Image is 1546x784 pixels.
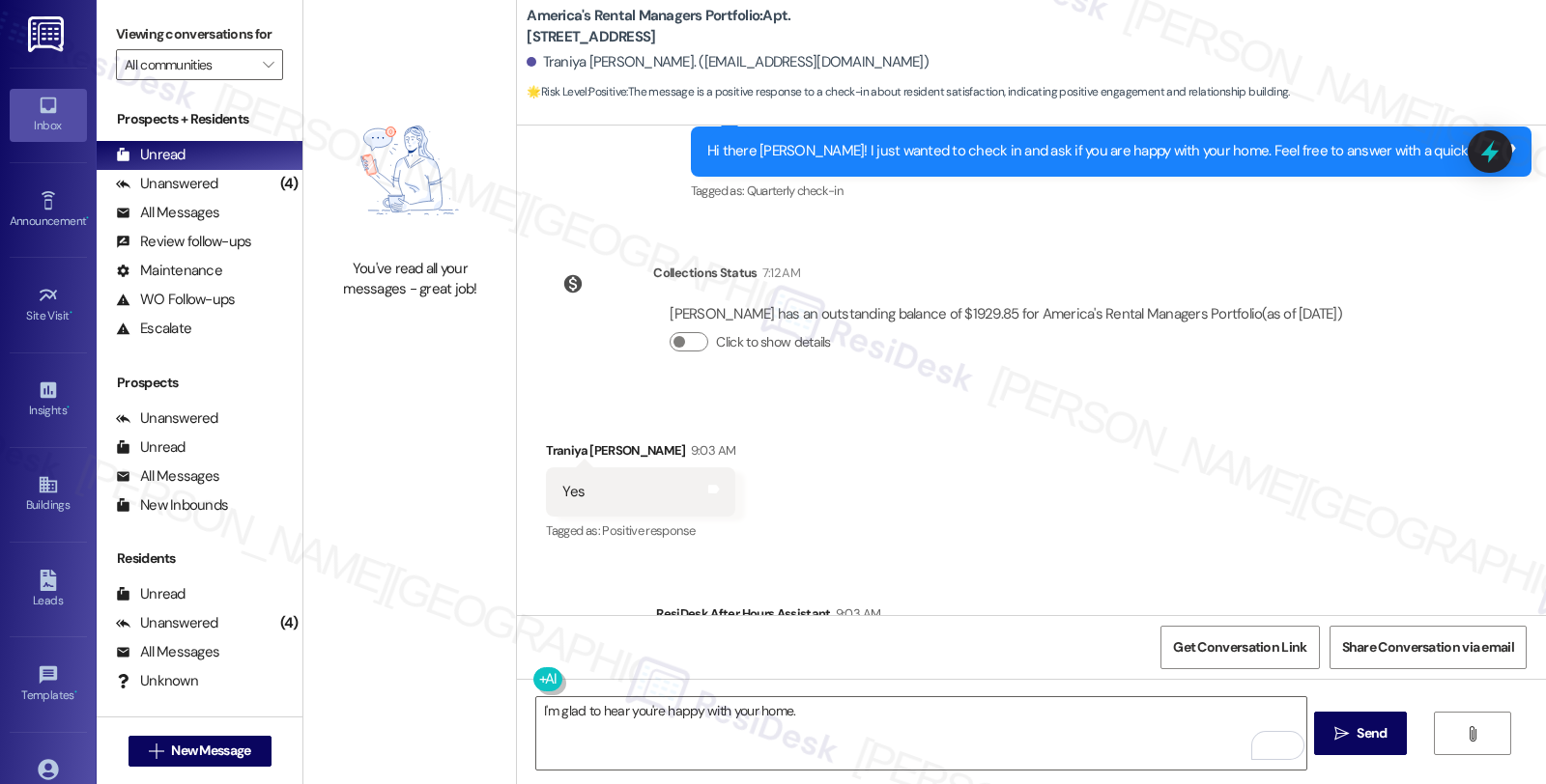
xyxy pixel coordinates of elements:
[149,743,163,759] i: 
[1330,626,1527,669] button: Share Conversation via email
[116,466,219,487] div: All Messages
[97,373,302,393] div: Prospects
[562,482,585,502] div: Yes
[67,401,70,414] span: •
[263,57,273,72] i: 
[116,319,191,339] div: Escalate
[10,279,87,331] a: Site Visit •
[758,263,800,283] div: 7:12 AM
[747,182,843,199] span: Quarterly check-in
[527,84,626,99] strong: 🌟 Risk Level: Positive
[97,109,302,129] div: Prospects + Residents
[10,564,87,616] a: Leads
[546,517,735,545] div: Tagged as:
[707,141,1501,161] div: Hi there [PERSON_NAME]! I just wanted to check in and ask if you are happy with your home. Feel f...
[527,82,1289,102] span: : The message is a positive response to a check-in about resident satisfaction, indicating positi...
[1314,712,1408,755] button: Send
[527,52,929,72] div: Traniya [PERSON_NAME]. ([EMAIL_ADDRESS][DOMAIN_NAME])
[10,468,87,520] a: Buildings
[602,522,695,539] span: Positive response
[10,658,87,711] a: Templates •
[275,169,303,199] div: (4)
[86,211,89,225] span: •
[325,259,495,300] div: You've read all your messages - great job!
[831,603,880,624] div: 9:03 AM
[116,671,198,691] div: Unknown
[129,736,272,767] button: New Message
[546,440,735,467] div: Traniya [PERSON_NAME]
[116,437,186,458] div: Unread
[116,495,228,516] div: New Inbounds
[10,89,87,141] a: Inbox
[116,642,219,662] div: All Messages
[1173,637,1306,658] span: Get Conversation Link
[70,306,72,320] span: •
[116,613,218,633] div: Unanswered
[116,408,218,429] div: Unanswered
[116,232,251,252] div: Review follow-ups
[691,177,1532,205] div: Tagged as:
[28,16,68,52] img: ResiDesk Logo
[10,374,87,426] a: Insights •
[656,603,1532,630] div: ResiDesk After Hours Assistant
[97,548,302,569] div: Residents
[116,261,222,281] div: Maintenance
[116,19,283,49] label: Viewing conversations for
[1465,726,1479,742] i: 
[536,697,1305,770] textarea: To enrich screen reader interactions, please activate Accessibility in Grammarly extension settings
[686,440,735,461] div: 9:03 AM
[116,584,186,604] div: Unread
[1334,726,1349,742] i: 
[325,92,495,248] img: empty-state
[716,332,830,352] label: Click to show details
[1357,723,1387,743] span: Send
[116,290,235,310] div: WO Follow-ups
[1342,637,1514,658] span: Share Conversation via email
[527,6,913,47] b: America's Rental Managers Portfolio: Apt. [STREET_ADDRESS]
[116,203,219,223] div: All Messages
[670,304,1342,324] div: [PERSON_NAME] has an outstanding balance of $1929.85 for America's Rental Managers Portfolio (as ...
[116,174,218,194] div: Unanswered
[275,608,303,638] div: (4)
[125,49,252,80] input: All communities
[1160,626,1319,669] button: Get Conversation Link
[653,263,757,283] div: Collections Status
[171,741,250,761] span: New Message
[116,145,186,165] div: Unread
[74,686,77,699] span: •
